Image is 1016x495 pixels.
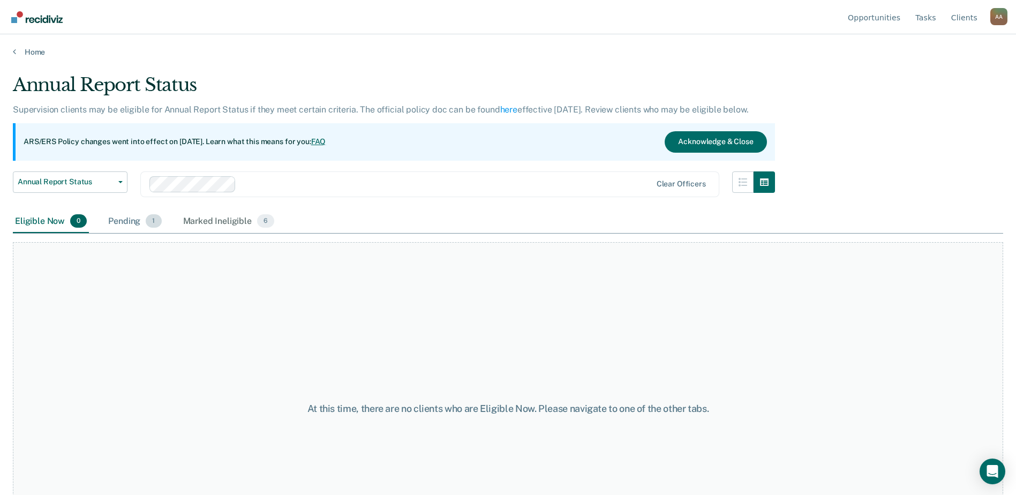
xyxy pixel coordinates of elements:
[990,8,1007,25] button: Profile dropdown button
[181,210,277,234] div: Marked Ineligible6
[146,214,161,228] span: 1
[990,8,1007,25] div: A A
[11,11,63,23] img: Recidiviz
[18,177,114,186] span: Annual Report Status
[24,137,326,147] p: ARS/ERS Policy changes went into effect on [DATE]. Learn what this means for you:
[13,104,748,115] p: Supervision clients may be eligible for Annual Report Status if they meet certain criteria. The o...
[257,214,274,228] span: 6
[13,171,127,193] button: Annual Report Status
[311,137,326,146] a: FAQ
[665,131,766,153] button: Acknowledge & Close
[13,74,775,104] div: Annual Report Status
[106,210,163,234] div: Pending1
[500,104,517,115] a: here
[980,459,1005,484] div: Open Intercom Messenger
[13,47,1003,57] a: Home
[13,210,89,234] div: Eligible Now0
[261,403,756,415] div: At this time, there are no clients who are Eligible Now. Please navigate to one of the other tabs.
[657,179,706,189] div: Clear officers
[70,214,87,228] span: 0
